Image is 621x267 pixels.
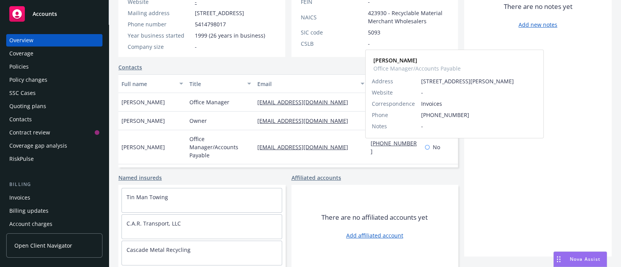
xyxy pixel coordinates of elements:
[372,100,415,108] span: Correspondence
[189,117,207,125] span: Owner
[421,111,537,119] span: [PHONE_NUMBER]
[9,153,34,165] div: RiskPulse
[257,143,354,151] a: [EMAIL_ADDRESS][DOMAIN_NAME]
[121,117,165,125] span: [PERSON_NAME]
[9,218,52,230] div: Account charges
[6,47,102,60] a: Coverage
[6,205,102,217] a: Billing updates
[9,74,47,86] div: Policy changes
[554,252,564,267] div: Drag to move
[121,143,165,151] span: [PERSON_NAME]
[9,113,32,126] div: Contacts
[421,122,537,130] span: -
[14,241,72,250] span: Open Client Navigator
[291,174,341,182] a: Affiliated accounts
[421,88,537,96] span: -
[9,47,33,60] div: Coverage
[127,193,168,201] a: Tin Man Towing
[346,231,403,239] a: Add affiliated account
[433,143,440,151] span: No
[257,80,356,88] div: Email
[118,63,142,71] a: Contacts
[6,218,102,230] a: Account charges
[9,140,67,152] div: Coverage gap analysis
[128,9,192,17] div: Mailing address
[6,34,102,47] a: Overview
[128,43,192,51] div: Company size
[301,28,365,36] div: SIC code
[6,113,102,126] a: Contacts
[195,9,244,17] span: [STREET_ADDRESS]
[6,191,102,204] a: Invoices
[128,31,192,40] div: Year business started
[570,256,600,262] span: Nova Assist
[519,21,557,29] a: Add new notes
[118,74,186,93] button: Full name
[127,246,191,253] a: Cascade Metal Recycling
[9,34,33,47] div: Overview
[301,40,365,48] div: CSLB
[6,87,102,99] a: SSC Cases
[368,9,449,25] span: 423930 - Recyclable Material Merchant Wholesalers
[254,74,368,93] button: Email
[372,122,387,130] span: Notes
[128,20,192,28] div: Phone number
[257,98,354,106] a: [EMAIL_ADDRESS][DOMAIN_NAME]
[553,251,607,267] button: Nova Assist
[33,11,57,17] span: Accounts
[9,100,46,112] div: Quoting plans
[121,98,165,106] span: [PERSON_NAME]
[6,153,102,165] a: RiskPulse
[421,77,537,85] span: [STREET_ADDRESS][PERSON_NAME]
[189,135,251,159] span: Office Manager/Accounts Payable
[371,140,417,155] a: [PHONE_NUMBER]
[195,43,197,51] span: -
[372,88,393,96] span: Website
[195,20,226,28] span: 5414798017
[127,220,181,227] a: C.A.R. Transport, LLC
[9,205,49,217] div: Billing updates
[6,140,102,152] a: Coverage gap analysis
[6,3,102,25] a: Accounts
[368,40,370,48] span: -
[9,126,50,139] div: Contract review
[189,98,229,106] span: Office Manager
[372,77,393,85] span: Address
[186,74,254,93] button: Title
[6,181,102,188] div: Billing
[195,31,265,40] span: 1999 (26 years in business)
[421,100,537,108] span: Invoices
[6,60,102,73] a: Policies
[504,2,572,11] span: There are no notes yet
[301,13,365,21] div: NAICS
[9,60,29,73] div: Policies
[121,80,175,88] div: Full name
[6,126,102,139] a: Contract review
[118,174,162,182] a: Named insureds
[321,213,428,222] span: There are no affiliated accounts yet
[257,117,354,124] a: [EMAIL_ADDRESS][DOMAIN_NAME]
[373,64,461,72] span: Office Manager/Accounts Payable
[372,111,388,119] span: Phone
[9,191,30,204] div: Invoices
[189,80,243,88] div: Title
[373,57,417,64] strong: [PERSON_NAME]
[9,87,36,99] div: SSC Cases
[6,100,102,112] a: Quoting plans
[6,74,102,86] a: Policy changes
[368,28,380,36] span: 5093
